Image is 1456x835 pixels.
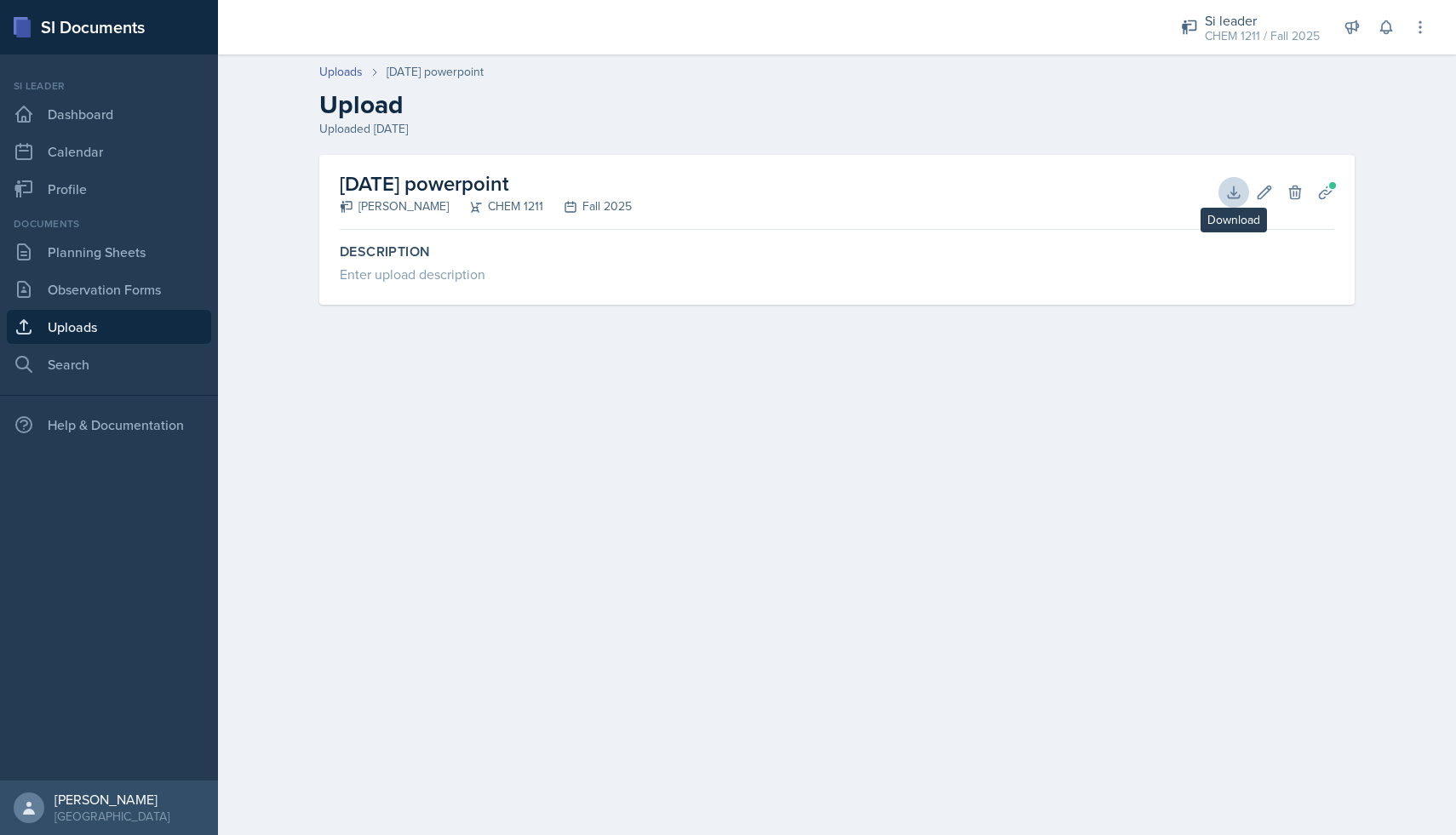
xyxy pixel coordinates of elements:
div: [GEOGRAPHIC_DATA] [54,808,169,825]
h2: [DATE] powerpoint [340,169,632,199]
a: Dashboard [7,97,211,131]
a: Uploads [7,310,211,344]
div: Help & Documentation [7,408,211,442]
div: Si leader [7,78,211,94]
div: CHEM 1211 / Fall 2025 [1205,27,1320,45]
label: Description [340,243,1334,260]
a: Observation Forms [7,272,211,306]
a: Planning Sheets [7,235,211,269]
div: Fall 2025 [543,197,632,215]
div: CHEM 1211 [449,197,543,215]
button: Download [1218,177,1249,208]
a: Uploads [319,63,363,81]
div: Si leader [1205,10,1320,31]
h2: Upload [319,89,1355,120]
div: [DATE] powerpoint [387,63,484,81]
div: Uploaded [DATE] [319,120,1355,138]
a: Profile [7,172,211,206]
div: Documents [7,216,211,232]
a: Calendar [7,134,211,169]
div: Enter upload description [340,264,1334,284]
div: [PERSON_NAME] [54,791,169,808]
a: Search [7,347,211,381]
div: [PERSON_NAME] [340,197,449,215]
